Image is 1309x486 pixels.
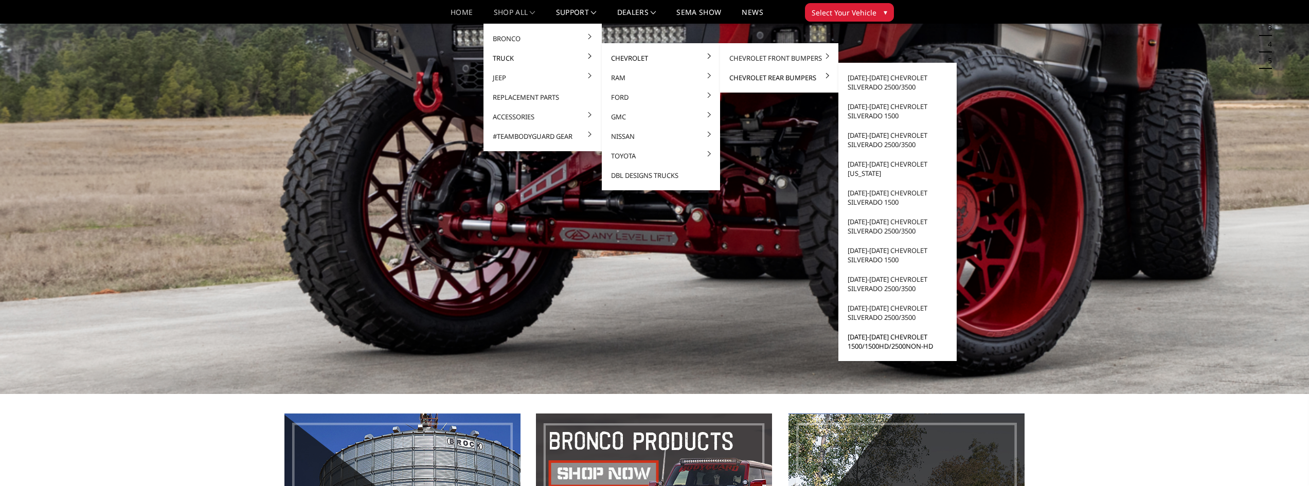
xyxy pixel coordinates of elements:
[606,146,716,166] a: Toyota
[842,212,953,241] a: [DATE]-[DATE] Chevrolet Silverado 2500/3500
[742,9,763,24] a: News
[494,9,535,24] a: shop all
[884,7,887,17] span: ▾
[606,107,716,127] a: GMC
[488,127,598,146] a: #TeamBodyguard Gear
[1262,52,1272,69] button: 5 of 5
[606,68,716,87] a: Ram
[606,127,716,146] a: Nissan
[842,269,953,298] a: [DATE]-[DATE] Chevrolet Silverado 2500/3500
[842,125,953,154] a: [DATE]-[DATE] Chevrolet Silverado 2500/3500
[488,29,598,48] a: Bronco
[488,68,598,87] a: Jeep
[812,7,876,18] span: Select Your Vehicle
[451,9,473,24] a: Home
[842,97,953,125] a: [DATE]-[DATE] Chevrolet Silverado 1500
[488,48,598,68] a: Truck
[842,298,953,327] a: [DATE]-[DATE] Chevrolet Silverado 2500/3500
[1262,36,1272,52] button: 4 of 5
[488,87,598,107] a: Replacement Parts
[842,68,953,97] a: [DATE]-[DATE] Chevrolet Silverado 2500/3500
[805,3,894,22] button: Select Your Vehicle
[617,9,656,24] a: Dealers
[606,166,716,185] a: DBL Designs Trucks
[1262,20,1272,36] button: 3 of 5
[1258,437,1309,486] iframe: Chat Widget
[724,48,834,68] a: Chevrolet Front Bumpers
[606,87,716,107] a: Ford
[556,9,597,24] a: Support
[676,9,721,24] a: SEMA Show
[842,183,953,212] a: [DATE]-[DATE] Chevrolet Silverado 1500
[488,107,598,127] a: Accessories
[842,241,953,269] a: [DATE]-[DATE] Chevrolet Silverado 1500
[842,327,953,356] a: [DATE]-[DATE] Chevrolet 1500/1500HD/2500non-HD
[842,154,953,183] a: [DATE]-[DATE] Chevrolet [US_STATE]
[606,48,716,68] a: Chevrolet
[724,68,834,87] a: Chevrolet Rear Bumpers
